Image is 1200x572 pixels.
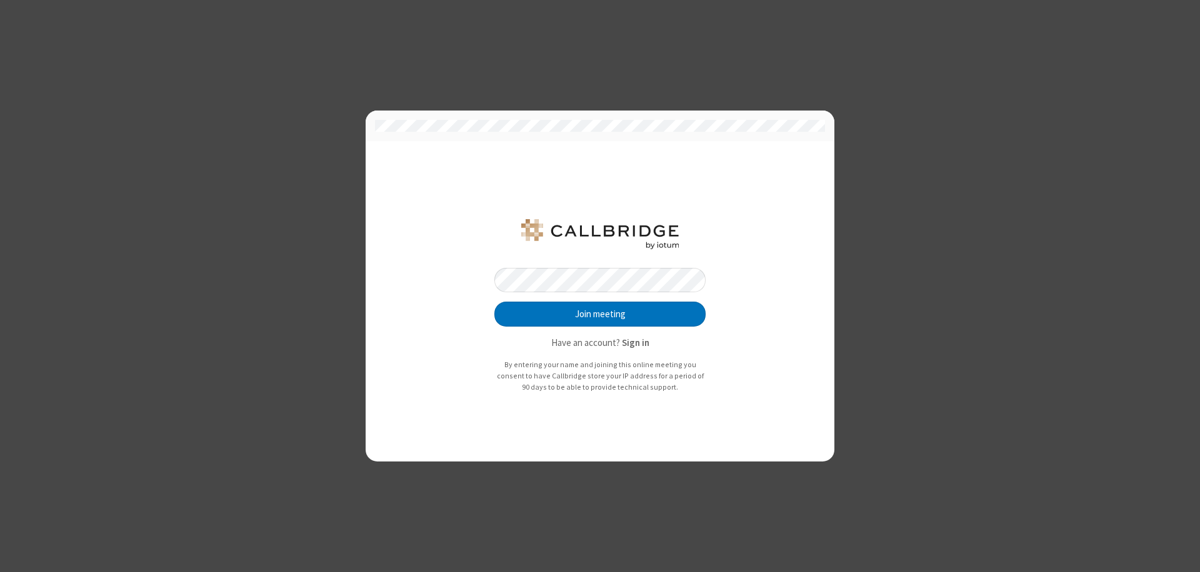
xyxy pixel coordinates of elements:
p: By entering your name and joining this online meeting you consent to have Callbridge store your I... [494,359,706,392]
strong: Sign in [622,337,649,348]
button: Join meeting [494,302,706,327]
img: QA Selenium DO NOT DELETE OR CHANGE [519,219,681,249]
p: Have an account? [494,336,706,350]
button: Sign in [622,336,649,350]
